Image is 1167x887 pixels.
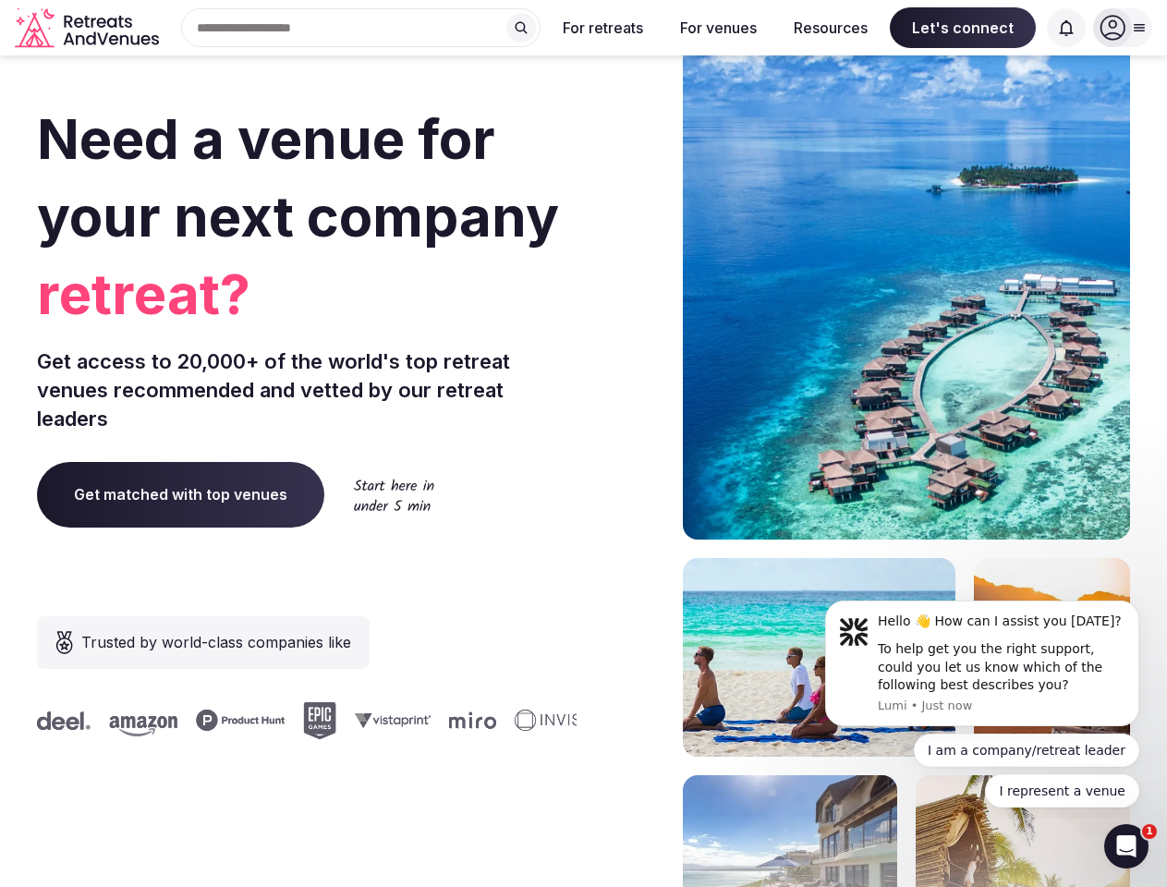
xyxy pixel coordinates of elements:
span: Need a venue for your next company [37,105,559,249]
iframe: Intercom notifications message [797,584,1167,819]
a: Get matched with top venues [37,462,324,527]
span: Let's connect [890,7,1036,48]
span: Trusted by world-class companies like [81,631,351,653]
svg: Retreats and Venues company logo [15,7,163,49]
button: Resources [779,7,882,48]
button: For venues [665,7,772,48]
iframe: Intercom live chat [1104,824,1149,869]
svg: Deel company logo [20,711,74,730]
svg: Miro company logo [432,711,480,729]
span: retreat? [37,255,577,333]
button: For retreats [548,7,658,48]
img: Start here in under 5 min [354,479,434,511]
svg: Invisible company logo [498,710,600,732]
p: Get access to 20,000+ of the world's top retreat venues recommended and vetted by our retreat lea... [37,347,577,432]
img: yoga on tropical beach [683,558,955,757]
span: 1 [1142,824,1157,839]
svg: Epic Games company logo [286,702,320,739]
svg: Vistaprint company logo [338,712,414,728]
a: Visit the homepage [15,7,163,49]
img: woman sitting in back of truck with camels [974,558,1130,757]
